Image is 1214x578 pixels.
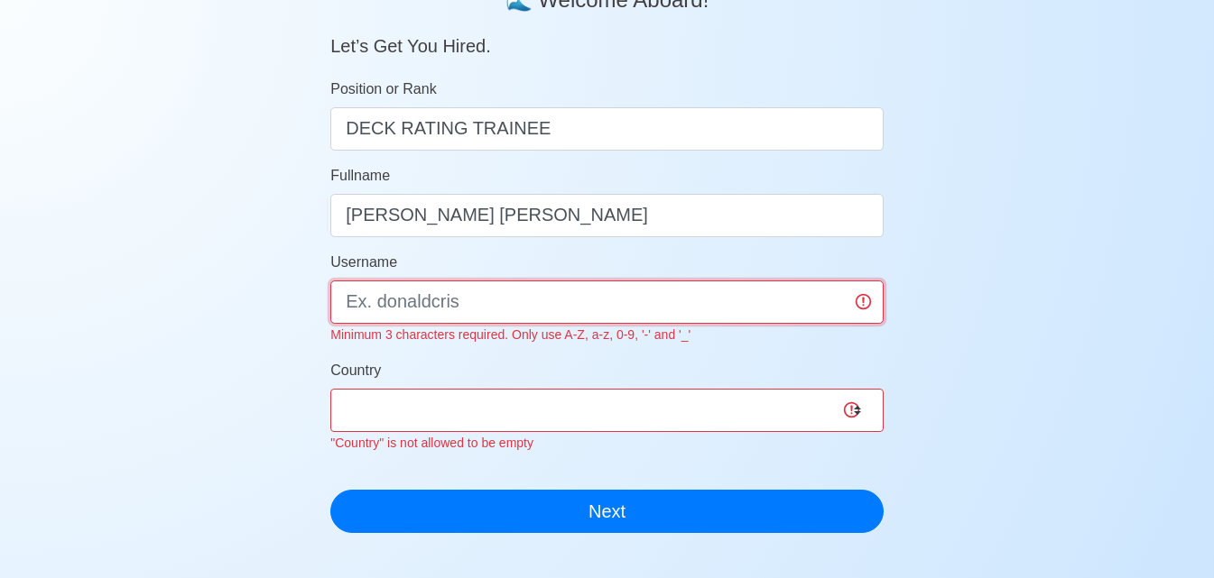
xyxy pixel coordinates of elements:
input: Ex. donaldcris [330,280,884,324]
small: "Country" is not allowed to be empty [330,436,533,450]
small: Minimum 3 characters required. Only use A-Z, a-z, 0-9, '-' and '_' [330,327,690,342]
h5: Let’s Get You Hired. [330,14,884,57]
span: Username [330,254,397,270]
input: ex. 2nd Officer w/Master License [330,107,884,151]
label: Country [330,360,381,381]
span: Fullname [330,168,390,183]
span: Position or Rank [330,81,436,96]
input: Your Fullname [330,194,884,237]
button: Next [330,490,884,533]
